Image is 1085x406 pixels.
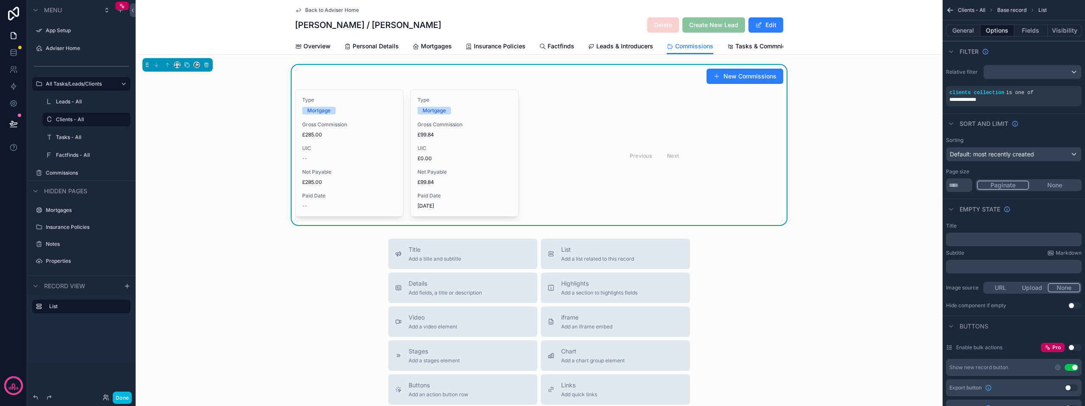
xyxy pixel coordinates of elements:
[548,42,574,50] span: Factfinds
[295,7,359,14] a: Back to Adviser Home
[46,224,125,231] label: Insurance Policies
[1047,250,1082,256] a: Markdown
[409,256,461,262] span: Add a title and subtitle
[388,306,537,337] button: VideoAdd a video element
[949,384,982,391] span: Export button
[541,239,690,269] button: ListAdd a list related to this record
[409,245,461,254] span: Title
[539,39,574,56] a: Factfinds
[113,392,132,404] button: Done
[985,283,1016,292] button: URL
[27,296,136,322] div: scrollable content
[46,241,125,247] label: Notes
[11,381,15,390] p: 0
[949,364,1008,371] div: Show new record button
[958,7,985,14] span: Clients - All
[46,81,114,87] label: All Tasks/Leads/Clients
[303,42,331,50] span: Overview
[949,90,1004,96] span: clients collection
[409,391,468,398] span: Add an action button row
[302,155,307,162] span: --
[417,121,512,128] span: Gross Commission
[409,347,460,356] span: Stages
[302,145,396,152] span: UIC
[44,187,87,195] span: Hidden pages
[561,357,625,364] span: Add a chart group element
[946,147,1082,161] button: Default: most recently created
[946,284,980,291] label: Image source
[960,205,1000,214] span: Empty state
[561,381,597,389] span: Links
[465,39,526,56] a: Insurance Policies
[423,107,446,114] div: Mortgage
[946,233,1082,246] div: scrollable content
[302,169,396,175] span: Net Payable
[302,131,396,138] span: £285.00
[561,256,634,262] span: Add a list related to this record
[409,289,482,296] span: Add fields, a title or description
[56,116,125,123] a: Clients - All
[474,42,526,50] span: Insurance Policies
[960,322,988,331] span: Buttons
[561,347,625,356] span: Chart
[748,17,783,33] button: Edit
[388,340,537,371] button: StagesAdd a stages element
[302,121,396,128] span: Gross Commission
[1056,250,1082,256] span: Markdown
[997,7,1027,14] span: Base record
[46,258,125,264] label: Properties
[302,203,307,209] span: --
[417,131,512,138] span: £99.84
[707,69,783,84] button: New Commissions
[302,192,396,199] span: Paid Date
[675,42,713,50] span: Commissions
[409,323,457,330] span: Add a video element
[588,39,653,56] a: Leads & Introducers
[977,181,1029,190] button: Paginate
[960,47,979,56] span: Filter
[46,207,125,214] label: Mortgages
[417,203,512,209] span: [DATE]
[596,42,653,50] span: Leads & Introducers
[56,152,125,159] label: Factfinds - All
[541,374,690,405] button: LinksAdd quick links
[46,170,125,176] label: Commissions
[56,98,125,105] a: Leads - All
[950,150,1034,158] span: Default: most recently created
[946,250,964,256] label: Subtitle
[980,25,1014,36] button: Options
[1006,90,1034,96] span: is one of
[409,357,460,364] span: Add a stages element
[388,374,537,405] button: ButtonsAdd an action button row
[388,273,537,303] button: DetailsAdd fields, a title or description
[561,323,612,330] span: Add an iframe embed
[388,239,537,269] button: TitleAdd a title and subtitle
[302,179,396,186] span: £285.00
[735,42,803,50] span: Tasks & Commnications
[1048,25,1082,36] button: Visibility
[561,245,634,254] span: List
[410,89,519,217] a: TypeMortgageGross Commission£99.84UIC£0.00Net Payable£99.84Paid Date[DATE]
[295,19,441,31] h1: [PERSON_NAME] / [PERSON_NAME]
[409,381,468,389] span: Buttons
[541,306,690,337] button: iframeAdd an iframe embed
[56,134,125,141] label: Tasks - All
[1016,283,1048,292] button: Upload
[1052,344,1061,351] span: Pro
[46,45,125,52] label: Adviser Home
[946,25,980,36] button: General
[295,89,403,217] a: TypeMortgageGross Commission£285.00UIC--Net Payable£285.00Paid Date--
[302,97,396,103] span: Type
[417,179,512,186] span: £99.84
[1014,25,1048,36] button: Fields
[353,42,399,50] span: Personal Details
[344,39,399,56] a: Personal Details
[417,145,512,152] span: UIC
[1048,283,1080,292] button: None
[8,385,19,392] p: days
